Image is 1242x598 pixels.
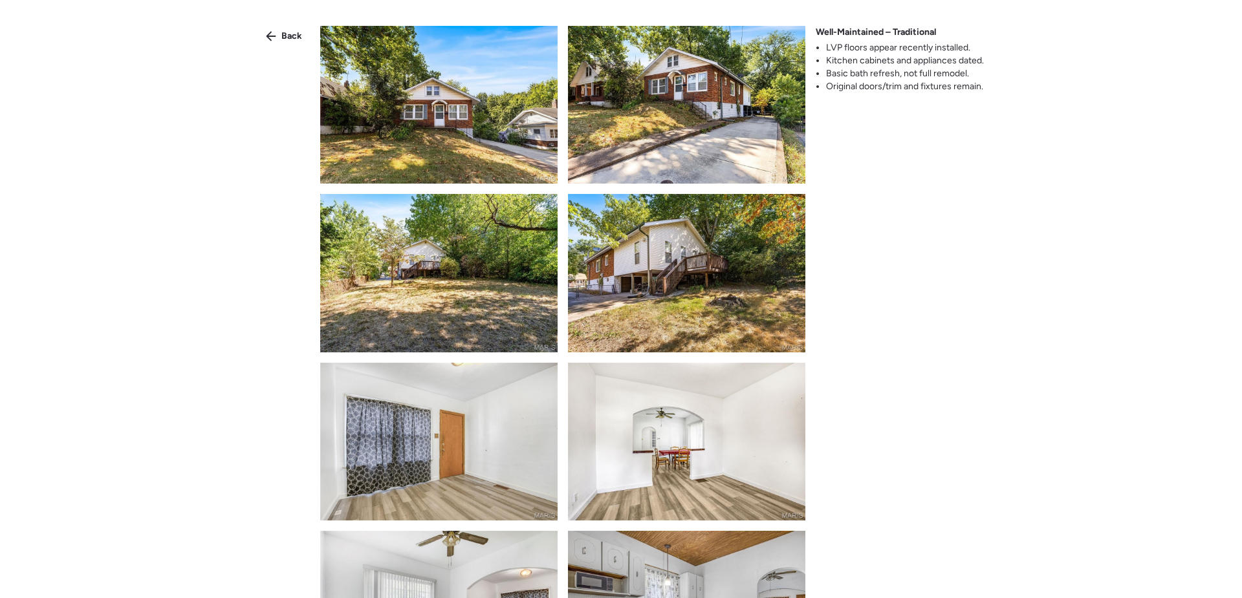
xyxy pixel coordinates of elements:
[281,30,302,43] span: Back
[826,67,984,80] li: Basic bath refresh, not full remodel.
[320,194,558,352] img: product
[816,26,936,39] span: Well-Maintained – Traditional
[568,26,805,184] img: product
[568,363,805,520] img: product
[826,41,984,54] li: LVP floors appear recently installed.
[568,194,805,352] img: product
[826,54,984,67] li: Kitchen cabinets and appliances dated.
[320,363,558,520] img: product
[826,80,984,93] li: Original doors/trim and fixtures remain.
[320,26,558,184] img: product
